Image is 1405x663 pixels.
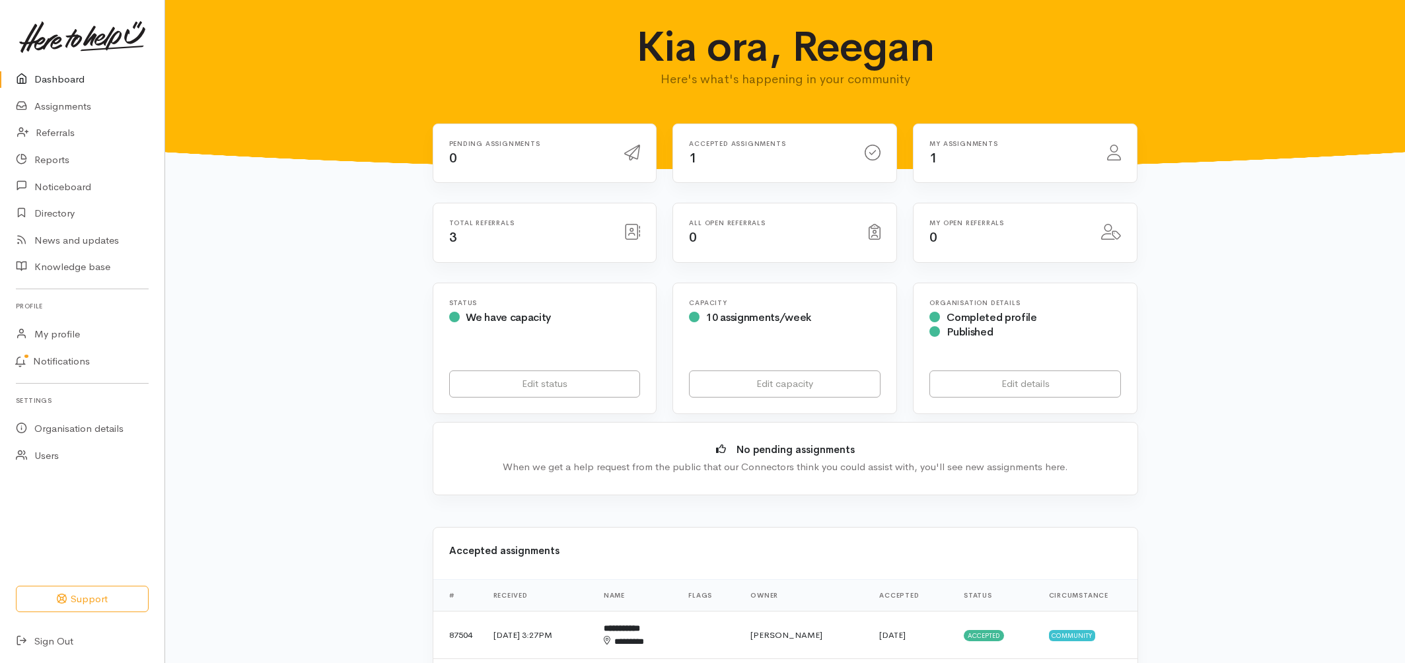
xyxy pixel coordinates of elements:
[929,299,1121,306] h6: Organisation Details
[929,219,1085,227] h6: My open referrals
[953,580,1038,611] th: Status
[929,140,1091,147] h6: My assignments
[689,229,697,246] span: 0
[678,580,740,611] th: Flags
[593,580,678,611] th: Name
[466,310,551,324] span: We have capacity
[1038,580,1137,611] th: Circumstance
[449,219,609,227] h6: Total referrals
[947,310,1037,324] span: Completed profile
[737,443,855,456] b: No pending assignments
[689,299,881,306] h6: Capacity
[491,24,1079,70] h1: Kia ora, Reegan
[964,630,1004,641] span: Accepted
[449,140,609,147] h6: Pending assignments
[483,580,593,611] th: Received
[1049,630,1096,641] span: Community
[433,580,483,611] th: #
[879,629,906,641] time: [DATE]
[449,150,457,166] span: 0
[433,611,483,659] td: 87504
[929,229,937,246] span: 0
[449,299,641,306] h6: Status
[16,392,149,409] h6: Settings
[483,611,593,659] td: [DATE] 3:27PM
[740,580,869,611] th: Owner
[689,370,881,398] a: Edit capacity
[869,580,953,611] th: Accepted
[689,140,849,147] h6: Accepted assignments
[929,370,1121,398] a: Edit details
[689,150,697,166] span: 1
[16,297,149,315] h6: Profile
[491,70,1079,88] p: Here's what's happening in your community
[16,586,149,613] button: Support
[706,310,811,324] span: 10 assignments/week
[740,611,869,659] td: [PERSON_NAME]
[453,460,1118,475] div: When we get a help request from the public that our Connectors think you could assist with, you'l...
[449,370,641,398] a: Edit status
[929,150,937,166] span: 1
[689,219,853,227] h6: All open referrals
[449,544,559,557] b: Accepted assignments
[449,229,457,246] span: 3
[947,325,993,339] span: Published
